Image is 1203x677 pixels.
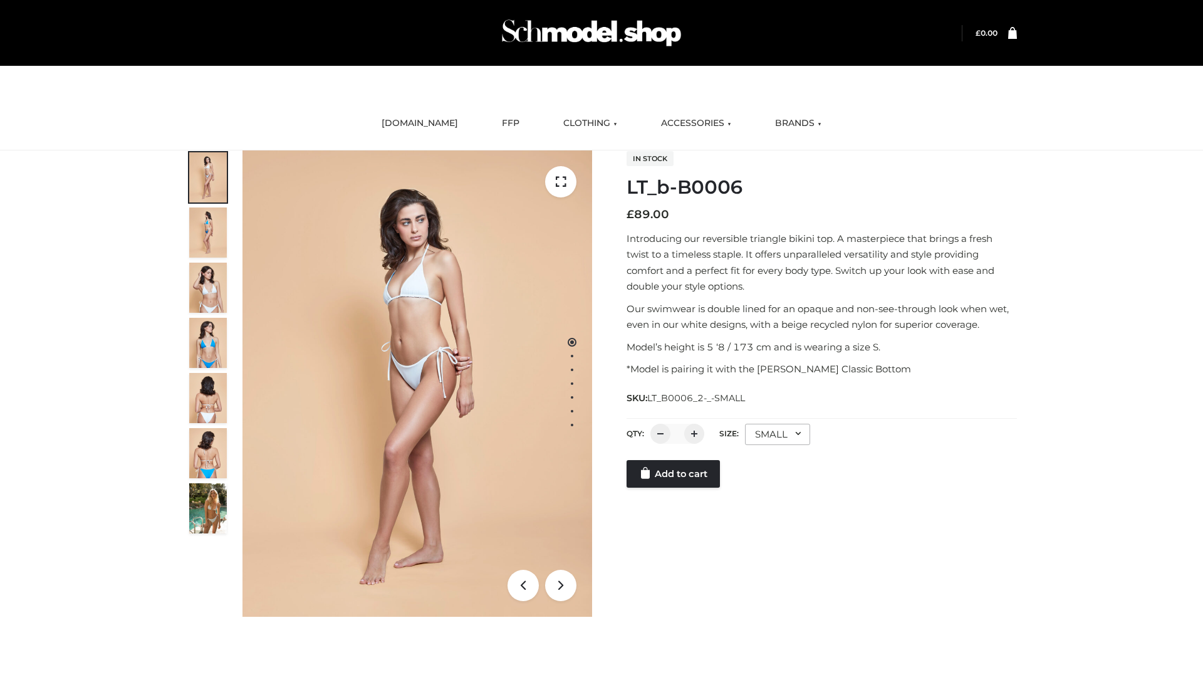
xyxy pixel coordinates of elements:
img: Schmodel Admin 964 [497,8,685,58]
p: Model’s height is 5 ‘8 / 173 cm and is wearing a size S. [627,339,1017,355]
img: Arieltop_CloudNine_AzureSky2.jpg [189,483,227,533]
img: ArielClassicBikiniTop_CloudNine_AzureSky_OW114ECO_3-scaled.jpg [189,263,227,313]
div: SMALL [745,424,810,445]
a: Add to cart [627,460,720,488]
label: Size: [719,429,739,438]
p: Our swimwear is double lined for an opaque and non-see-through look when wet, even in our white d... [627,301,1017,333]
a: £0.00 [976,28,997,38]
a: BRANDS [766,110,831,137]
img: ArielClassicBikiniTop_CloudNine_AzureSky_OW114ECO_4-scaled.jpg [189,318,227,368]
img: ArielClassicBikiniTop_CloudNine_AzureSky_OW114ECO_1-scaled.jpg [189,152,227,202]
a: CLOTHING [554,110,627,137]
bdi: 0.00 [976,28,997,38]
span: SKU: [627,391,746,406]
p: *Model is pairing it with the [PERSON_NAME] Classic Bottom [627,361,1017,377]
img: ArielClassicBikiniTop_CloudNine_AzureSky_OW114ECO_7-scaled.jpg [189,373,227,423]
span: LT_B0006_2-_-SMALL [647,392,745,404]
img: ArielClassicBikiniTop_CloudNine_AzureSky_OW114ECO_1 [242,150,592,617]
span: £ [627,207,634,221]
span: In stock [627,151,674,166]
img: ArielClassicBikiniTop_CloudNine_AzureSky_OW114ECO_8-scaled.jpg [189,428,227,478]
a: FFP [492,110,529,137]
a: [DOMAIN_NAME] [372,110,467,137]
a: ACCESSORIES [652,110,741,137]
h1: LT_b-B0006 [627,176,1017,199]
label: QTY: [627,429,644,438]
bdi: 89.00 [627,207,669,221]
img: ArielClassicBikiniTop_CloudNine_AzureSky_OW114ECO_2-scaled.jpg [189,207,227,258]
span: £ [976,28,981,38]
p: Introducing our reversible triangle bikini top. A masterpiece that brings a fresh twist to a time... [627,231,1017,295]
